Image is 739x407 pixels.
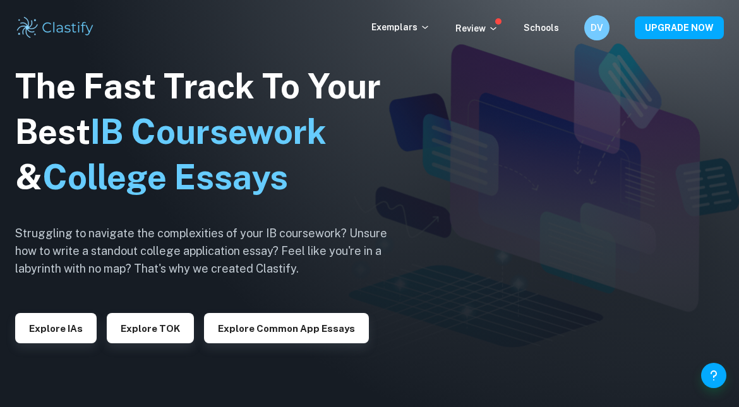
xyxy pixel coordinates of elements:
button: Explore TOK [107,313,194,343]
button: DV [584,15,610,40]
p: Review [455,21,498,35]
a: Explore TOK [107,322,194,334]
h6: DV [590,21,604,35]
a: Explore IAs [15,322,97,334]
p: Exemplars [371,20,430,34]
button: Explore IAs [15,313,97,343]
a: Schools [524,23,559,33]
span: College Essays [42,157,288,197]
a: Explore Common App essays [204,322,369,334]
img: Clastify logo [15,15,95,40]
span: IB Coursework [90,112,327,151]
h6: Struggling to navigate the complexities of your IB coursework? Unsure how to write a standout col... [15,225,407,278]
button: UPGRADE NOW [635,16,724,39]
h1: The Fast Track To Your Best & [15,64,407,200]
button: Explore Common App essays [204,313,369,343]
button: Help and Feedback [701,363,726,388]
